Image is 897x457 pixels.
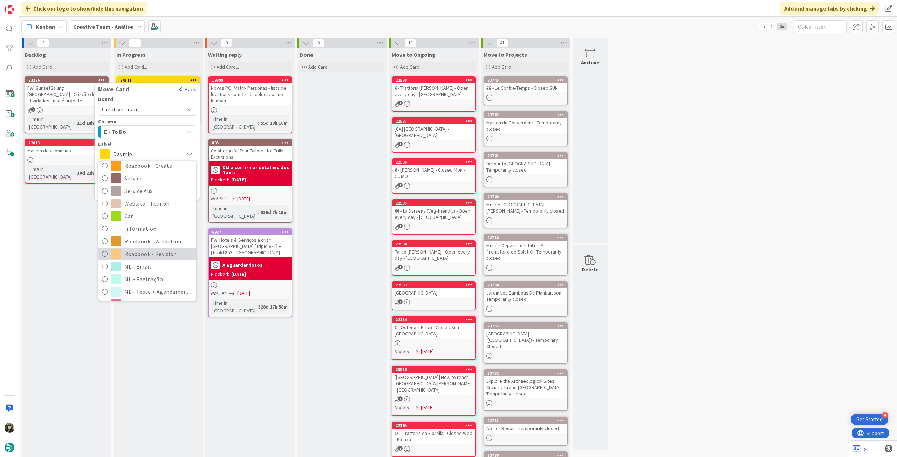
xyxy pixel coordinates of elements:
[15,1,32,9] span: Support
[882,412,888,418] div: 4
[484,288,567,304] div: Jardin Les Bambous De Planbuisson - Temporarily closed
[777,23,787,30] span: 3x
[484,376,567,398] div: Explore the Archaeological Sites Cucuruzzu and [GEOGRAPHIC_DATA] - Temporarily closed
[768,23,777,30] span: 2x
[98,141,112,146] span: Label
[582,265,599,273] div: Delete
[259,208,289,216] div: 530d 7h 15m
[5,423,14,433] img: BC
[581,58,600,67] div: Archive
[421,404,434,411] span: [DATE]
[98,125,196,138] button: E - To Do
[211,176,229,184] div: Blocked:
[392,124,475,140] div: [CA] [GEOGRAPHIC_DATA] - [GEOGRAPHIC_DATA]
[258,208,259,216] span: :
[484,417,567,424] div: 23731
[231,176,246,184] div: [DATE]
[33,64,55,70] span: Add Card...
[392,241,475,263] div: 22534Parco [PERSON_NAME] - Open every day - [GEOGRAPHIC_DATA]
[392,200,475,222] div: 22535€€ - La Darsena (Veg-friendly) - Open every day - [GEOGRAPHIC_DATA]
[74,169,75,177] span: :
[392,159,475,165] div: 22536
[25,77,108,83] div: 23296
[116,51,146,58] span: In Progress
[396,423,475,428] div: 22165
[484,282,567,288] div: 23734
[398,183,403,187] span: 2
[484,417,567,433] div: 23731Atelier Renoir - Temporarily closed
[487,418,567,423] div: 23731
[209,140,292,161] div: 805Colaboración Tour Tailors - No Frills Excursions
[392,429,475,444] div: €€ - Trattoria da Fiorella - Closed Wed - Pienza
[25,140,108,146] div: 22013
[392,247,475,263] div: Parco [PERSON_NAME] - Open every day - [GEOGRAPHIC_DATA]
[124,274,192,284] span: NL - Paginação
[487,78,567,83] div: 23743
[98,97,114,102] span: Board
[400,64,423,70] span: Add Card...
[117,77,200,111] div: 24111Move CardBackBoardCreative TeamColumnE - To DoLabelDaytripAccommodationAccommodation RBDaytr...
[421,348,434,355] span: [DATE]
[256,303,289,311] div: 328d 17h 58m
[209,77,292,83] div: 19389
[124,198,192,209] span: Website - Tour 6h
[392,77,475,83] div: 22538
[37,39,49,47] span: 2
[392,77,475,99] div: 22538€ - Trattoria [PERSON_NAME] - Open every day - [GEOGRAPHIC_DATA]
[404,39,416,47] span: 13
[28,78,108,83] div: 23296
[124,286,192,297] span: NL - Teste + Agendamento
[398,446,403,451] span: 1
[484,194,567,200] div: 23740
[395,348,410,354] i: Not Set
[98,273,196,285] a: NL - Paginação
[209,77,292,105] div: 19389Novos POI Matrix Personas - lista de locations com Cards colocados no kanban
[484,77,567,83] div: 23743
[484,370,567,398] div: 23732Explore the Archaeological Sites Cucuruzzu and [GEOGRAPHIC_DATA] - Temporarily closed
[484,194,567,215] div: 23740Musée-[GEOGRAPHIC_DATA][PERSON_NAME] - Temporarily closed
[124,299,192,310] span: POI - Pesquisa (exclui redação)
[98,185,196,197] a: Service Aux
[484,235,567,241] div: 23736
[120,78,200,83] div: 24111
[396,317,475,322] div: 22154
[217,64,239,70] span: Add Card...
[396,242,475,247] div: 22534
[208,51,242,58] span: Waiting reply
[211,299,255,314] div: Time in [GEOGRAPHIC_DATA]
[484,118,567,133] div: Maison du Gouverneur - Temporarily closed
[398,265,403,269] span: 1
[484,77,567,92] div: 23743€€ - Le Contre-Temps - Closed SUN
[484,159,567,174] div: Detour to [GEOGRAPHIC_DATA] - Temporarily closed
[308,64,331,70] span: Add Card...
[487,153,567,158] div: 23741
[209,229,292,235] div: 6937
[484,235,567,263] div: 23736Musée Départemental de P´rehistoire de Solutré - Temporarily closed
[780,2,879,15] div: Add and manage tabs by clicking
[125,64,147,70] span: Add Card...
[313,39,324,47] span: 0
[209,146,292,161] div: Colaboración Tour Tailors - No Frills Excursions
[25,77,108,105] div: 23296FW: SunsetSailing [GEOGRAPHIC_DATA] - Criação de atividades - nao é urgente
[98,235,196,248] a: Roadbook - Validation
[487,324,567,328] div: 23733
[98,119,116,124] span: Column
[484,112,567,118] div: 23742
[212,230,292,235] div: 6937
[36,22,55,31] span: Kanban
[124,249,192,259] span: Roadbook - Revision
[124,160,192,171] span: Roadbook - Create
[211,195,226,202] i: Not Set
[259,119,289,127] div: 55d 18h 10m
[794,20,847,33] input: Quick Filter...
[98,222,196,235] a: Information
[396,160,475,165] div: 22536
[484,329,567,351] div: [GEOGRAPHIC_DATA] ([GEOGRAPHIC_DATA]) - Temporary Closed
[484,241,567,263] div: Musée Départemental de P´rehistoire de Solutré - Temporarily closed
[104,127,157,136] span: E - To Do
[237,290,250,297] span: [DATE]
[222,165,289,175] b: DM a confirmar detalhes dos Tours
[398,224,403,228] span: 1
[209,229,292,257] div: 6937FW: Hotéis & Serviços a criar [GEOGRAPHIC_DATA] [TripId 881] + [TripId 853] - [GEOGRAPHIC_DATA]
[113,149,180,159] span: Daytrip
